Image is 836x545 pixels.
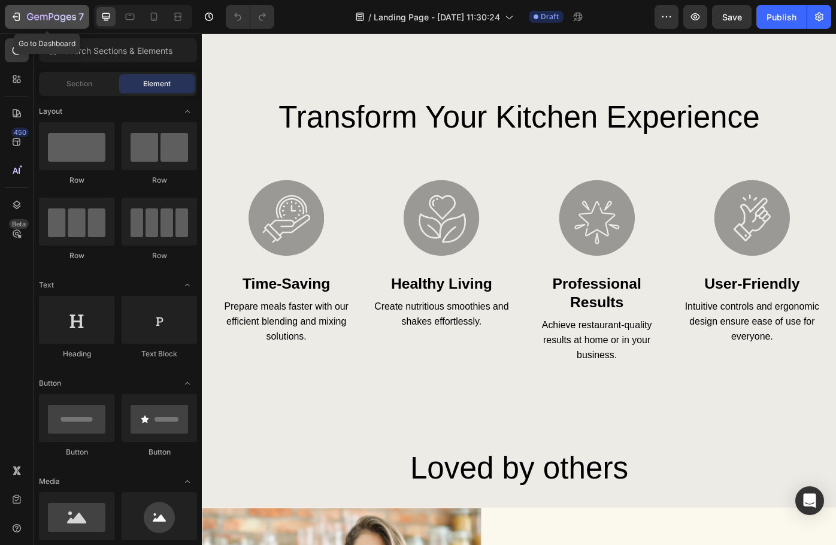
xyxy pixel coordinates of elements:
[370,322,524,373] p: Achieve restaurant-quality results at home or in your business.
[767,11,796,23] div: Publish
[11,128,29,137] div: 450
[143,78,171,89] span: Element
[5,5,89,29] button: 7
[122,349,197,359] div: Text Block
[39,378,61,389] span: Button
[39,476,60,487] span: Media
[722,12,742,22] span: Save
[12,272,179,295] h3: time-saving
[122,447,197,458] div: Button
[39,38,197,62] input: Search Sections & Elements
[540,272,707,295] h3: user-friendly
[39,280,54,290] span: Text
[756,5,807,29] button: Publish
[12,72,707,117] h2: transform your kitchen experience
[404,166,490,252] img: gempages_559611847611778094-89be0658-3bb4-45bd-aa91-0c5b1b489902.svg
[39,175,114,186] div: Row
[364,272,531,316] h3: professional results
[178,275,197,295] span: Toggle open
[202,34,836,545] iframe: Design area
[66,78,92,89] span: Section
[39,250,114,261] div: Row
[39,447,114,458] div: Button
[188,272,355,295] h3: healthy living
[122,175,197,186] div: Row
[178,472,197,491] span: Toggle open
[178,374,197,393] span: Toggle open
[9,219,29,229] div: Beta
[368,11,371,23] span: /
[78,10,84,24] p: 7
[795,486,824,515] div: Open Intercom Messenger
[546,301,700,352] p: Intuitive controls and ergonomic design ensure ease of use for everyone.
[39,349,114,359] div: Heading
[712,5,752,29] button: Save
[52,166,138,252] img: gempages_559611847611778094-81dbb2db-cffa-4d8d-a5e4-40859367184e.svg
[195,301,349,335] p: Create nutritious smoothies and shakes effortlessly.
[226,5,274,29] div: Undo/Redo
[228,166,314,252] img: gempages_559611847611778094-5ca3f05a-2f9b-4d9b-918b-cafaa8b2f92f.svg
[13,301,178,352] p: Prepare meals faster with our efficient blending and mixing solutions.
[122,250,197,261] div: Row
[178,102,197,121] span: Toggle open
[39,106,62,117] span: Layout
[12,470,707,515] h2: Loved by others
[580,166,667,252] img: gempages_559611847611778094-d418b67b-6e4c-4f27-84da-157098d9bc68.svg
[541,11,559,22] span: Draft
[374,11,500,23] span: Landing Page - [DATE] 11:30:24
